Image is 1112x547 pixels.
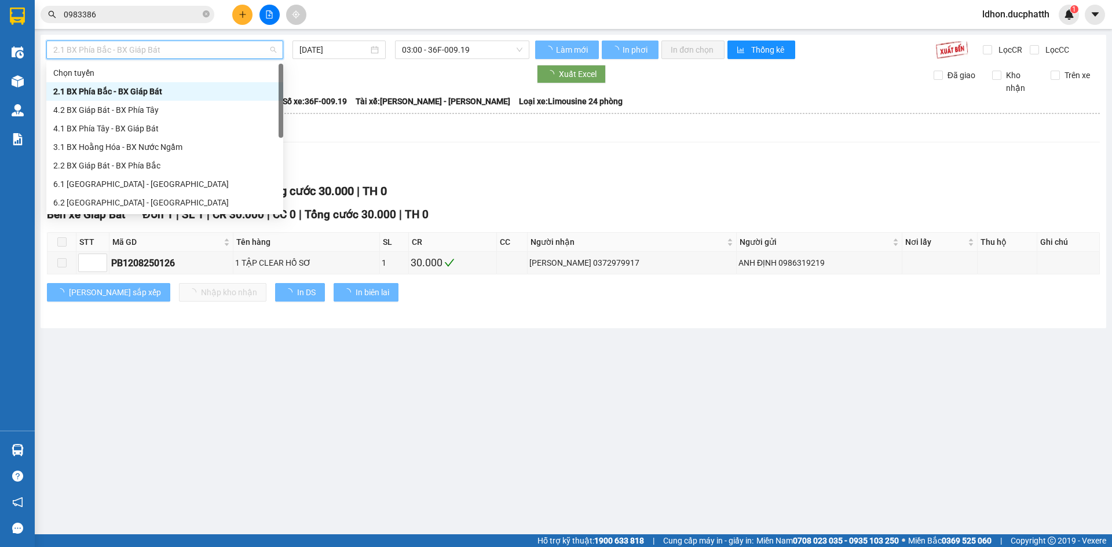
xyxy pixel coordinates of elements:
span: caret-down [1090,9,1100,20]
span: CR 30.000 [213,208,264,221]
th: Tên hàng [233,233,380,252]
span: 1 [1072,5,1076,13]
button: In biên lai [334,283,398,302]
span: Người gửi [740,236,890,248]
div: 2.2 BX Giáp Bát - BX Phía Bắc [53,159,276,172]
span: bar-chart [737,46,747,55]
span: Lọc CR [994,43,1024,56]
img: 9k= [935,41,968,59]
th: CR [409,233,497,252]
button: file-add [259,5,280,25]
span: question-circle [12,471,23,482]
span: loading [56,288,69,296]
button: In DS [275,283,325,302]
div: Chọn tuyến [46,64,283,82]
span: search [48,10,56,19]
div: 4.1 BX Phía Tây - BX Giáp Bát [46,119,283,138]
span: ldhon.ducphatth [973,7,1059,21]
span: CC 0 [273,208,296,221]
span: Thống kê [751,43,786,56]
span: ⚪️ [902,538,905,543]
span: | [357,184,360,198]
span: copyright [1048,537,1056,545]
span: Đơn 1 [142,208,173,221]
strong: 0708 023 035 - 0935 103 250 [793,536,899,545]
strong: 0369 525 060 [942,536,992,545]
span: 03:00 - 36F-009.19 [402,41,522,58]
td: PB1208250126 [109,252,233,274]
button: In phơi [602,41,659,59]
img: warehouse-icon [12,75,24,87]
th: STT [76,233,109,252]
div: PB1208250126 [111,256,231,270]
span: Kho nhận [1001,69,1042,94]
span: loading [546,70,559,78]
span: | [1000,534,1002,547]
span: Tài xế: [PERSON_NAME] - [PERSON_NAME] [356,95,510,108]
span: notification [12,497,23,508]
img: warehouse-icon [12,104,24,116]
button: [PERSON_NAME] sắp xếp [47,283,170,302]
th: Thu hộ [978,233,1037,252]
button: Nhập kho nhận [179,283,266,302]
div: 4.1 BX Phía Tây - BX Giáp Bát [53,122,276,135]
span: Tổng cước 30.000 [261,184,354,198]
th: Ghi chú [1037,233,1100,252]
span: Nơi lấy [905,236,965,248]
span: | [299,208,302,221]
span: message [12,523,23,534]
span: aim [292,10,300,19]
span: Lọc CC [1041,43,1071,56]
span: Bến xe Giáp Bát [47,208,125,221]
th: CC [497,233,528,252]
div: 4.2 BX Giáp Bát - BX Phía Tây [53,104,276,116]
span: Hỗ trợ kỹ thuật: [537,534,644,547]
div: Chọn tuyến [53,67,276,79]
span: Mã GD [112,236,221,248]
span: Cung cấp máy in - giấy in: [663,534,753,547]
div: 6.2 Hà Nội - Thanh Hóa [46,193,283,212]
span: Tổng cước 30.000 [305,208,396,221]
span: In DS [297,286,316,299]
input: Tìm tên, số ĐT hoặc mã đơn [64,8,200,21]
span: 2.1 BX Phía Bắc - BX Giáp Bát [53,41,276,58]
div: 2.2 BX Giáp Bát - BX Phía Bắc [46,156,283,175]
div: 30.000 [411,255,495,271]
span: Loại xe: Limousine 24 phòng [519,95,623,108]
span: Miền Nam [756,534,899,547]
div: 6.1 Thanh Hóa - Hà Nội [46,175,283,193]
div: 1 TẬP CLEAR HỒ SƠ [235,256,378,269]
span: loading [343,288,356,296]
span: loading [284,288,297,296]
input: 13/08/2025 [299,43,368,56]
span: [PERSON_NAME] sắp xếp [69,286,161,299]
div: 6.2 [GEOGRAPHIC_DATA] - [GEOGRAPHIC_DATA] [53,196,276,209]
div: 2.1 BX Phía Bắc - BX Giáp Bát [53,85,276,98]
sup: 1 [1070,5,1078,13]
span: Trên xe [1060,69,1095,82]
div: 6.1 [GEOGRAPHIC_DATA] - [GEOGRAPHIC_DATA] [53,178,276,190]
img: logo-vxr [10,8,25,25]
span: check [444,258,455,268]
span: TH 0 [405,208,429,221]
button: In đơn chọn [661,41,725,59]
span: In phơi [623,43,649,56]
span: | [207,208,210,221]
div: ANH ĐỊNH 0986319219 [738,256,900,269]
div: 4.2 BX Giáp Bát - BX Phía Tây [46,101,283,119]
button: Xuất Excel [537,65,606,83]
span: plus [239,10,247,19]
div: 2.1 BX Phía Bắc - BX Giáp Bát [46,82,283,101]
img: warehouse-icon [12,46,24,58]
img: icon-new-feature [1064,9,1074,20]
th: SL [380,233,408,252]
span: close-circle [203,9,210,20]
span: Xuất Excel [559,68,597,80]
button: bar-chartThống kê [727,41,795,59]
span: In biên lai [356,286,389,299]
span: | [653,534,654,547]
span: SL 1 [182,208,204,221]
button: aim [286,5,306,25]
strong: 1900 633 818 [594,536,644,545]
button: plus [232,5,253,25]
